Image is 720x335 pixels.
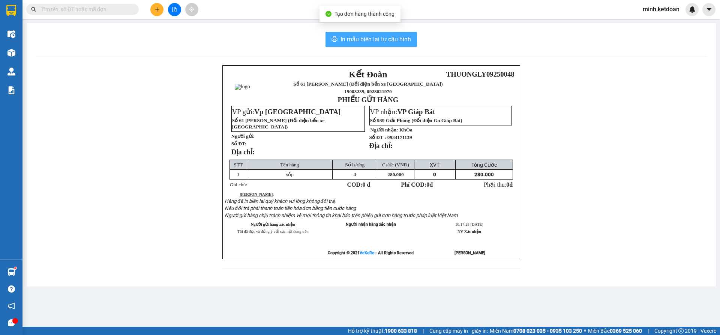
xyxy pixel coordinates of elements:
span: 0 [433,172,436,177]
span: THUONGLY09250048 [446,70,514,78]
span: Miền Nam [490,327,582,335]
strong: Người nhận: [370,127,398,133]
span: aim [189,7,194,12]
button: caret-down [702,3,715,16]
span: Số lượng [345,162,364,167]
span: 4 [354,172,356,177]
span: Số 61 [PERSON_NAME] (Đối diện bến xe [GEOGRAPHIC_DATA]) [5,15,60,33]
span: Cước (VNĐ) [382,162,409,167]
img: warehouse-icon [7,68,15,75]
strong: 0708 023 035 - 0935 103 250 [513,328,582,334]
span: 0 [506,181,509,188]
strong: Copyright © 2021 – All Rights Reserved [328,250,414,255]
span: Người gửi hàng chịu trách nhiệm về mọi thông tin khai báo trên phiếu gửi đơn hàng trước pháp luật... [225,213,457,218]
img: solution-icon [7,86,15,94]
span: notification [8,302,15,309]
span: 19003239, 0928021970 [344,89,392,94]
span: : [240,192,274,196]
sup: 1 [14,267,16,269]
td: XVT [414,160,455,170]
a: VeXeRe [360,250,374,255]
span: 0 đ [362,181,370,188]
span: Tạo đơn hàng thành công [334,11,394,17]
span: đ [509,181,513,188]
strong: Địa chỉ: [231,148,255,156]
span: Ghi chú: [230,182,247,187]
input: Tìm tên, số ĐT hoặc mã đơn [41,5,130,14]
span: Kết Đoàn [13,4,52,14]
span: Số 61 [PERSON_NAME] (Đối diện bến xe [GEOGRAPHIC_DATA]) [232,118,325,130]
span: KhOa [399,127,412,133]
span: 19003239, 0928021970 [9,35,57,40]
img: logo [235,84,250,90]
img: qr-code [468,80,492,104]
span: In mẫu biên lai tự cấu hình [340,35,411,44]
span: question-circle [8,285,15,293]
span: VP nhận: [370,108,435,116]
span: VP Giáp Bát [397,108,435,116]
strong: [PERSON_NAME] [454,250,485,255]
span: Hỗ trợ kỹ thuật: [348,327,417,335]
span: Hàng đã in biên lai quý khách vui lòng không đổi trả, [225,198,336,204]
span: | [648,327,649,335]
button: file-add [168,3,181,16]
strong: 0369 525 060 [610,328,642,334]
span: STT [234,162,243,167]
span: 1 [237,172,240,177]
span: Cung cấp máy in - giấy in: [429,327,488,335]
span: VP gửi: [232,108,340,116]
span: Phải thu: [484,181,513,188]
img: warehouse-icon [7,268,15,276]
span: printer [331,36,337,43]
span: Người nhận hàng xác nhận [346,222,396,227]
span: 280.000 [387,172,403,177]
strong: Số ĐT : [369,134,386,140]
span: Số 61 [PERSON_NAME] (Đối diện bến xe [GEOGRAPHIC_DATA]) [293,81,442,87]
span: 10:17:25 [DATE] [455,222,483,226]
span: message [8,319,15,326]
span: Vp [GEOGRAPHIC_DATA] [254,108,340,116]
span: Nếu đổi trả phải thanh toán tiền hóa đơn bằng tiền cước hàng [225,205,356,211]
button: printerIn mẫu biên lai tự cấu hình [325,32,417,47]
span: plus [154,7,160,12]
span: Số 939 Giải Phóng (Đối diện Ga Giáp Bát) [370,118,462,123]
img: icon-new-feature [689,6,696,13]
span: file-add [172,7,177,12]
img: warehouse-icon [7,49,15,57]
strong: Người gửi hàng xác nhận [251,222,295,226]
span: 0934171139 [387,134,412,140]
strong: 1900 633 818 [385,328,417,334]
span: copyright [678,328,684,333]
button: plus [150,3,163,16]
img: warehouse-icon [7,30,15,38]
span: caret-down [706,6,712,13]
span: Miền Bắc [588,327,642,335]
span: 0 [426,181,429,188]
img: logo [3,24,4,51]
span: Tôi đã đọc và đồng ý với các nội dung trên [237,229,309,234]
span: Kết Đoàn [349,69,387,79]
strong: PHIẾU GỬI HÀNG [338,96,399,104]
td: Tổng Cước [456,160,513,170]
strong: COD: [347,181,370,188]
strong: Người gửi: [231,133,255,139]
span: check-circle [325,11,331,17]
img: logo-vxr [6,5,16,16]
span: THUONGLY09250047 [61,24,129,32]
span: Tên hàng [280,162,299,167]
strong: [PERSON_NAME] [240,192,273,196]
strong: Phí COD: đ [401,181,433,188]
span: | [423,327,424,335]
span: minh.ketdoan [637,5,685,14]
span: ⚪️ [584,329,586,332]
button: aim [185,3,198,16]
strong: NV Xác nhận [457,229,481,234]
strong: Địa chỉ: [369,142,393,149]
span: 280.000 [474,172,494,177]
strong: Số ĐT: [231,141,247,146]
span: xốp [286,172,294,177]
strong: PHIẾU GỬI HÀNG [14,42,52,58]
span: search [31,7,36,12]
